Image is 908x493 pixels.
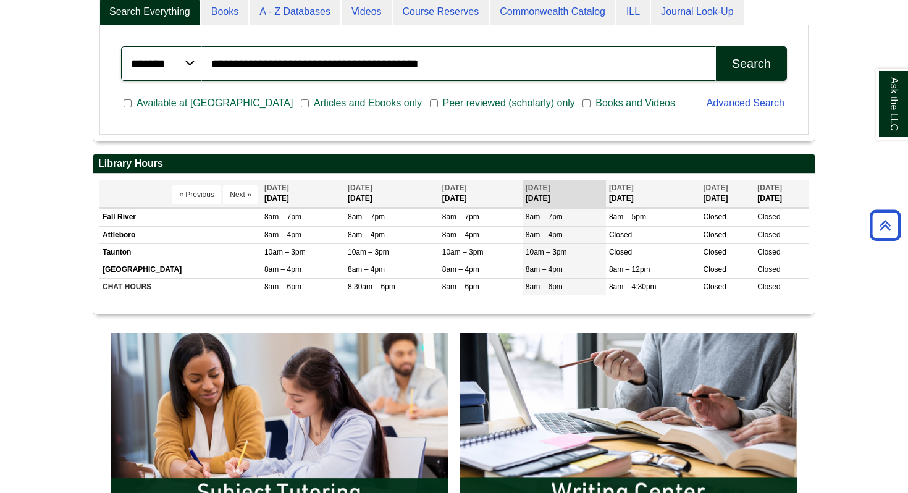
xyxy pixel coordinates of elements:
a: Back to Top [865,217,905,234]
th: [DATE] [754,180,809,208]
span: [DATE] [526,183,550,192]
span: Closed [757,248,780,256]
th: [DATE] [439,180,523,208]
span: [DATE] [348,183,372,192]
span: 8am – 4:30pm [609,282,657,291]
span: Peer reviewed (scholarly) only [438,96,580,111]
span: 8am – 7pm [442,213,479,221]
span: Closed [704,282,726,291]
th: [DATE] [261,180,345,208]
td: [GEOGRAPHIC_DATA] [99,261,261,278]
input: Available at [GEOGRAPHIC_DATA] [124,98,132,109]
span: 10am – 3pm [442,248,484,256]
span: 8am – 4pm [442,265,479,274]
input: Books and Videos [582,98,591,109]
span: 8am – 6pm [264,282,301,291]
span: 8am – 12pm [609,265,650,274]
span: [DATE] [264,183,289,192]
input: Peer reviewed (scholarly) only [430,98,438,109]
h2: Library Hours [93,154,815,174]
span: 8:30am – 6pm [348,282,395,291]
span: 8am – 7pm [526,213,563,221]
span: Closed [704,213,726,221]
span: Closed [757,230,780,239]
span: Closed [609,248,632,256]
span: 8am – 6pm [442,282,479,291]
span: 8am – 5pm [609,213,646,221]
a: Advanced Search [707,98,784,108]
td: CHAT HOURS [99,278,261,295]
button: Search [716,46,787,81]
span: 8am – 4pm [348,265,385,274]
span: Available at [GEOGRAPHIC_DATA] [132,96,298,111]
button: « Previous [172,185,221,204]
span: 8am – 4pm [442,230,479,239]
span: 8am – 4pm [526,230,563,239]
span: 10am – 3pm [526,248,567,256]
button: Next » [223,185,258,204]
td: Fall River [99,209,261,226]
span: 10am – 3pm [264,248,306,256]
th: [DATE] [345,180,439,208]
span: 8am – 4pm [264,265,301,274]
span: Closed [757,213,780,221]
span: Closed [757,265,780,274]
span: 8am – 4pm [264,230,301,239]
div: Search [732,57,771,71]
span: 8am – 4pm [348,230,385,239]
th: [DATE] [523,180,606,208]
span: Closed [704,248,726,256]
span: 8am – 7pm [348,213,385,221]
input: Articles and Ebooks only [301,98,309,109]
span: Closed [704,265,726,274]
th: [DATE] [606,180,700,208]
span: 8am – 6pm [526,282,563,291]
span: Closed [757,282,780,291]
span: 8am – 7pm [264,213,301,221]
span: Books and Videos [591,96,680,111]
span: 10am – 3pm [348,248,389,256]
span: Closed [704,230,726,239]
th: [DATE] [700,180,755,208]
span: 8am – 4pm [526,265,563,274]
span: Articles and Ebooks only [309,96,427,111]
td: Attleboro [99,226,261,243]
span: [DATE] [442,183,467,192]
td: Taunton [99,243,261,261]
span: [DATE] [704,183,728,192]
span: [DATE] [609,183,634,192]
span: Closed [609,230,632,239]
span: [DATE] [757,183,782,192]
